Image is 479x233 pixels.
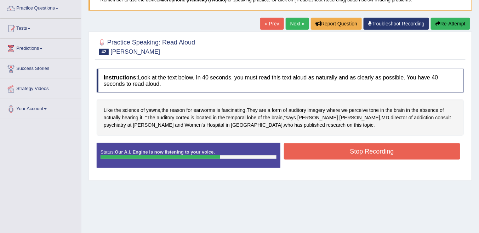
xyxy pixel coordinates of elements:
span: Click to see word definition [347,121,353,129]
span: Click to see word definition [213,114,217,121]
span: Click to see word definition [326,121,346,129]
span: Click to see word definition [218,114,225,121]
span: Click to see word definition [206,121,224,129]
h4: Look at the text below. In 40 seconds, you must read this text aloud as naturally and as clearly ... [97,69,464,92]
span: Click to see word definition [386,107,392,114]
span: 42 [99,49,109,55]
a: Your Account [0,99,81,117]
span: Click to see word definition [268,107,270,114]
span: Click to see word definition [190,114,194,121]
span: Click to see word definition [382,114,389,121]
span: Click to see word definition [122,107,139,114]
span: Click to see word definition [440,107,444,114]
span: Click to see word definition [295,121,303,129]
span: Click to see word definition [187,107,192,114]
span: Click to see word definition [141,107,145,114]
span: Click to see word definition [104,121,126,129]
span: Click to see word definition [231,121,283,129]
span: Click to see word definition [435,114,451,121]
span: Click to see word definition [297,114,338,121]
a: Success Stories [0,59,81,77]
span: Click to see word definition [414,114,434,121]
a: Troubleshoot Recording [364,18,429,30]
span: Click to see word definition [286,114,296,121]
span: Click to see word definition [127,121,132,129]
span: Click to see word definition [258,114,262,121]
span: Click to see word definition [409,114,413,121]
span: Click to see word definition [170,107,185,114]
h2: Practice Speaking: Read Aloud [97,37,195,55]
span: Click to see word definition [369,107,379,114]
span: Click to see word definition [380,107,384,114]
b: Instructions: [104,74,138,80]
a: « Prev [260,18,284,30]
span: Click to see word definition [272,107,282,114]
span: Click to see word definition [284,121,293,129]
span: Click to see word definition [146,107,160,114]
span: Click to see word definition [217,107,220,114]
span: Click to see word definition [247,114,256,121]
span: Click to see word definition [363,121,374,129]
span: Click to see word definition [175,121,183,129]
span: Click to see word definition [104,114,120,121]
span: Click to see word definition [104,107,113,114]
div: , . . " ," , , , . [97,100,464,136]
a: Next » [286,18,309,30]
span: Click to see word definition [289,107,306,114]
span: Click to see word definition [349,107,368,114]
span: Click to see word definition [263,114,270,121]
strong: Our A.I. Engine is now listening to your voice. [115,149,215,155]
span: Click to see word definition [411,107,418,114]
span: Click to see word definition [308,107,325,114]
span: Click to see word definition [122,114,138,121]
span: Click to see word definition [161,107,168,114]
span: Click to see word definition [340,114,380,121]
span: Click to see word definition [194,107,215,114]
a: Strategy Videos [0,79,81,97]
span: Click to see word definition [222,107,245,114]
span: Click to see word definition [140,114,142,121]
span: Click to see word definition [327,107,340,114]
div: Status: [97,143,280,168]
button: Re-Attempt [431,18,470,30]
span: Click to see word definition [247,107,258,114]
span: Click to see word definition [176,114,189,121]
span: Click to see word definition [157,114,175,121]
span: Click to see word definition [304,121,325,129]
button: Report Question [311,18,362,30]
span: Click to see word definition [259,107,266,114]
a: Tests [0,19,81,36]
span: Click to see word definition [147,114,155,121]
a: Predictions [0,39,81,56]
span: Click to see word definition [283,107,287,114]
span: Click to see word definition [195,114,211,121]
span: Click to see word definition [420,107,439,114]
span: Click to see word definition [354,121,362,129]
span: Click to see word definition [394,107,405,114]
span: Click to see word definition [406,107,410,114]
button: Stop Recording [284,143,461,160]
span: Click to see word definition [133,121,174,129]
span: Click to see word definition [226,121,230,129]
span: Click to see word definition [272,114,283,121]
small: [PERSON_NAME] [110,48,160,55]
span: Click to see word definition [391,114,407,121]
span: Click to see word definition [342,107,348,114]
span: Click to see word definition [185,121,205,129]
span: Click to see word definition [114,107,121,114]
span: Click to see word definition [227,114,246,121]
